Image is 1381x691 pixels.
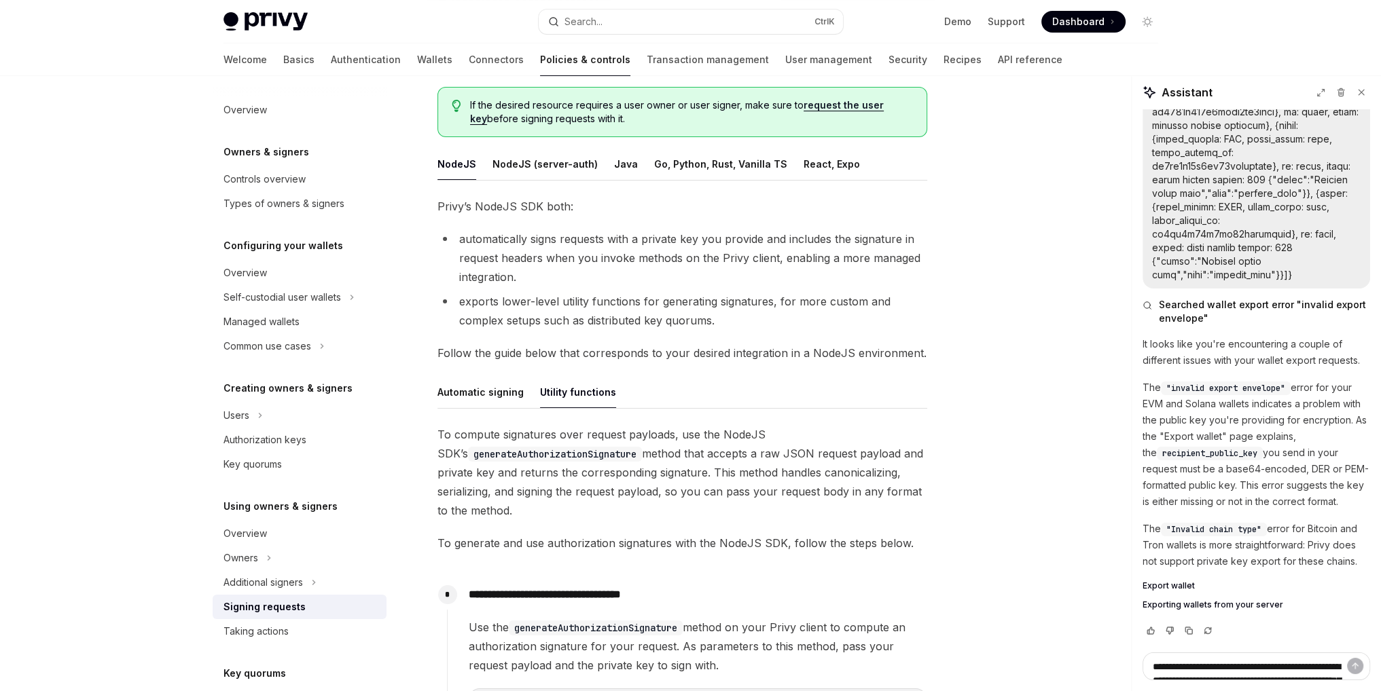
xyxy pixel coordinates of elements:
p: The error for your EVM and Solana wallets indicates a problem with the public key you're providin... [1143,379,1370,510]
button: Open search [539,10,843,34]
a: Exporting wallets from your server [1143,599,1370,610]
div: NodeJS [437,148,476,180]
div: Managed wallets [223,314,300,330]
span: Privy’s NodeJS SDK both: [437,197,927,216]
div: Taking actions [223,623,289,639]
a: Overview [213,98,387,122]
a: Welcome [223,43,267,76]
button: Toggle Users section [213,403,387,428]
p: It looks like you're encountering a couple of different issues with your wallet export requests. [1143,336,1370,369]
button: Toggle Additional signers section [213,570,387,595]
svg: Tip [452,100,461,112]
span: Follow the guide below that corresponds to your desired integration in a NodeJS environment. [437,343,927,362]
a: Overview [213,261,387,285]
a: Policies & controls [540,43,630,76]
div: Overview [223,265,267,281]
div: React, Expo [804,148,860,180]
div: Signing requests [223,599,306,615]
div: Search... [564,14,603,30]
img: light logo [223,12,308,31]
a: User management [785,43,872,76]
div: Controls overview [223,171,306,187]
a: Basics [283,43,315,76]
a: Managed wallets [213,310,387,334]
div: NodeJS (server-auth) [492,148,598,180]
span: To compute signatures over request payloads, use the NodeJS SDK’s method that accepts a raw JSON ... [437,425,927,520]
h5: Creating owners & signers [223,380,353,396]
div: Overview [223,102,267,118]
a: Connectors [469,43,524,76]
a: Support [988,15,1025,29]
button: Reload last chat [1200,624,1216,637]
code: generateAuthorizationSignature [509,620,683,635]
div: Users [223,407,249,424]
span: "Invalid chain type" [1166,524,1261,535]
span: Use the method on your Privy client to compute an authorization signature for your request. As pa... [469,618,927,675]
a: Dashboard [1041,11,1126,33]
button: Toggle dark mode [1136,11,1158,33]
a: API reference [998,43,1062,76]
div: Authorization keys [223,432,306,448]
div: Automatic signing [437,376,524,408]
a: Transaction management [647,43,769,76]
span: Exporting wallets from your server [1143,599,1283,610]
button: Copy chat response [1181,624,1197,637]
span: Dashboard [1052,15,1105,29]
a: Export wallet [1143,580,1370,591]
a: Overview [213,521,387,546]
div: Self-custodial user wallets [223,289,341,305]
div: Common use cases [223,338,311,354]
span: Searched wallet export error "invalid export envelope" [1159,298,1370,325]
span: If the desired resource requires a user owner or user signer, make sure to before signing request... [470,98,912,126]
div: Go, Python, Rust, Vanilla TS [654,148,787,180]
a: Security [889,43,927,76]
div: Key quorums [223,456,282,472]
code: generateAuthorizationSignature [468,447,642,462]
a: Taking actions [213,619,387,643]
div: Types of owners & signers [223,195,344,212]
a: Signing requests [213,595,387,619]
button: Toggle Self-custodial user wallets section [213,285,387,310]
div: Overview [223,525,267,542]
a: Types of owners & signers [213,191,387,216]
a: Controls overview [213,167,387,191]
button: Vote that response was good [1143,624,1159,637]
textarea: Ask a question... [1143,652,1370,681]
span: recipient_public_key [1162,448,1257,459]
h5: Key quorums [223,665,286,681]
span: Assistant [1162,84,1213,100]
button: Vote that response was not good [1162,624,1178,637]
span: To generate and use authorization signatures with the NodeJS SDK, follow the steps below. [437,534,927,553]
div: Java [614,148,638,180]
a: Authorization keys [213,428,387,452]
div: Additional signers [223,574,303,591]
a: Demo [944,15,971,29]
button: Send message [1347,658,1363,674]
a: Authentication [331,43,401,76]
button: Toggle Common use cases section [213,334,387,358]
button: Searched wallet export error "invalid export envelope" [1143,298,1370,325]
li: automatically signs requests with a private key you provide and includes the signature in request... [437,229,927,286]
a: Key quorums [213,452,387,477]
h5: Owners & signers [223,144,309,160]
p: The error for Bitcoin and Tron wallets is more straightforward: Privy does not support private ke... [1143,521,1370,569]
a: Recipes [944,43,982,76]
div: Utility functions [540,376,616,408]
div: Owners [223,550,258,566]
span: "invalid export envelope" [1166,383,1285,394]
a: Wallets [417,43,452,76]
span: Export wallet [1143,580,1195,591]
li: exports lower-level utility functions for generating signatures, for more custom and complex setu... [437,292,927,330]
h5: Configuring your wallets [223,238,343,254]
span: Ctrl K [814,16,835,27]
h5: Using owners & signers [223,498,338,515]
button: Toggle Owners section [213,546,387,570]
